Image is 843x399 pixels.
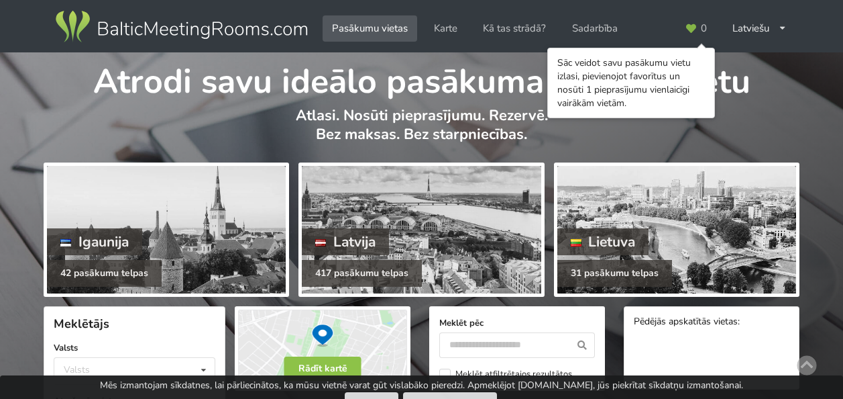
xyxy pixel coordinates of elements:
a: Karte [425,15,467,42]
div: 42 pasākumu telpas [47,260,162,287]
div: Igaunija [47,228,142,255]
a: Pasākumu vietas [323,15,417,42]
div: Latviešu [723,15,796,42]
div: 31 pasākumu telpas [557,260,672,287]
div: Latvija [302,228,389,255]
p: Atlasi. Nosūti pieprasījumu. Rezervē. Bez maksas. Bez starpniecības. [44,106,799,158]
div: Pēdējās apskatītās vietas: [634,316,789,329]
label: Valsts [54,341,215,355]
label: Meklēt atfiltrētajos rezultātos [439,369,572,380]
img: Rādīt kartē [235,306,410,391]
span: Meklētājs [54,316,109,332]
button: Rādīt kartē [284,357,361,381]
h1: Atrodi savu ideālo pasākuma norises vietu [44,52,799,103]
label: Meklēt pēc [439,316,595,330]
a: Latvija 417 pasākumu telpas [298,163,544,297]
a: Kā tas strādā? [473,15,555,42]
div: Valsts [64,364,90,375]
div: Lietuva [557,228,649,255]
div: 417 pasākumu telpas [302,260,422,287]
img: Baltic Meeting Rooms [53,8,310,46]
a: Sadarbība [563,15,627,42]
a: Lietuva 31 pasākumu telpas [554,163,799,297]
span: 0 [701,24,707,34]
a: Igaunija 42 pasākumu telpas [44,163,289,297]
div: Sāc veidot savu pasākumu vietu izlasi, pievienojot favorītus un nosūti 1 pieprasījumu vienlaicīgi... [557,56,705,110]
